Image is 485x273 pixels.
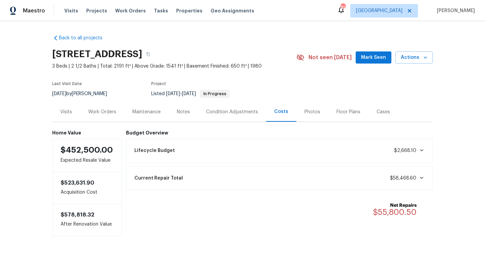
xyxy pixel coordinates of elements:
[52,51,142,57] h2: [STREET_ADDRESS]
[86,7,107,14] span: Projects
[166,91,180,96] span: [DATE]
[52,204,122,236] div: After Renovation Value
[394,148,416,153] span: $2,668.10
[52,91,66,96] span: [DATE]
[132,109,161,115] div: Maintenance
[336,109,360,115] div: Floor Plans
[52,130,122,135] h6: Home Value
[134,175,183,182] span: Current Repair Total
[61,180,94,186] span: $523,631.90
[356,7,402,14] span: [GEOGRAPHIC_DATA]
[134,147,175,154] span: Lifecycle Budget
[166,91,196,96] span: -
[177,109,190,115] div: Notes
[373,208,417,216] span: $55,800.50
[52,82,82,86] span: Last Visit Date
[23,7,45,14] span: Maestro
[88,109,116,115] div: Work Orders
[61,146,113,154] span: $452,500.00
[309,54,352,61] span: Not seen [DATE]
[206,109,258,115] div: Condition Adjustments
[201,92,229,96] span: In Progress
[154,8,168,13] span: Tasks
[211,7,254,14] span: Geo Assignments
[52,35,117,41] a: Back to all projects
[61,212,94,218] span: $578,818.32
[341,4,345,11] div: 85
[361,53,386,62] span: Mark Seen
[434,7,475,14] span: [PERSON_NAME]
[356,51,391,64] button: Mark Seen
[115,7,146,14] span: Work Orders
[377,109,390,115] div: Cases
[401,53,427,62] span: Actions
[142,48,154,60] button: Copy Address
[151,91,230,96] span: Listed
[60,109,72,115] div: Visits
[52,90,115,98] div: by [PERSON_NAME]
[52,172,122,204] div: Acquisition Cost
[274,108,288,115] div: Costs
[52,139,122,172] div: Expected Resale Value
[373,202,417,209] b: Net Repairs
[151,82,166,86] span: Project
[304,109,320,115] div: Photos
[52,63,296,70] span: 3 Beds | 2 1/2 Baths | Total: 2191 ft² | Above Grade: 1541 ft² | Basement Finished: 650 ft² | 1980
[390,176,416,181] span: $58,468.60
[126,130,433,135] h6: Budget Overview
[395,51,433,64] button: Actions
[64,7,78,14] span: Visits
[176,7,202,14] span: Properties
[182,91,196,96] span: [DATE]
